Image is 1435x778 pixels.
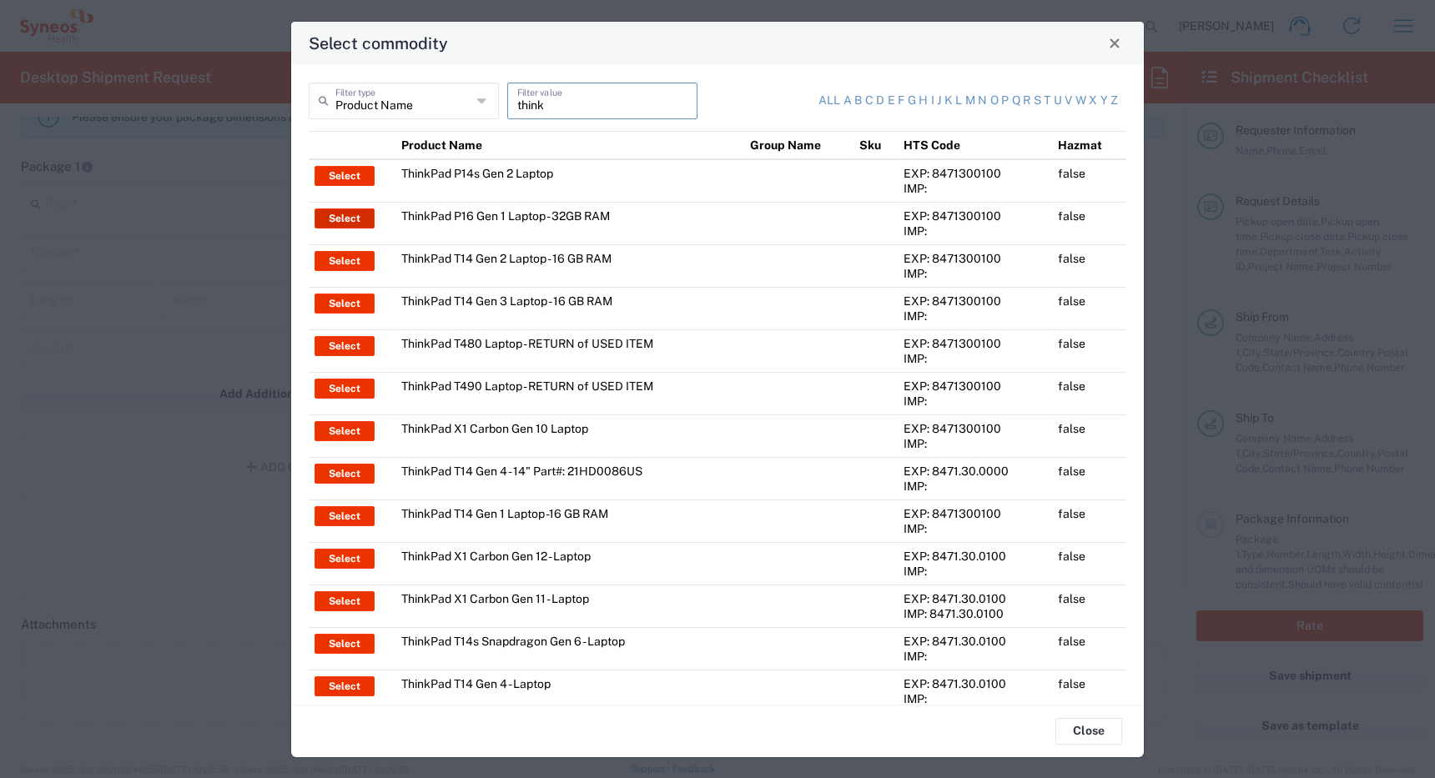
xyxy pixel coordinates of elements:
[395,287,744,329] td: ThinkPad T14 Gen 3 Laptop - 16 GB RAM
[965,93,975,109] a: m
[1052,159,1126,203] td: false
[1100,93,1108,109] a: y
[955,93,962,109] a: l
[395,585,744,627] td: ThinkPad X1 Carbon Gen 11 - Laptop
[315,506,375,526] button: Select
[1023,93,1030,109] a: r
[904,549,1046,564] div: EXP: 8471.30.0100
[1052,414,1126,457] td: false
[1052,131,1126,159] th: Hazmat
[904,394,1046,409] div: IMP:
[1052,202,1126,244] td: false
[919,93,928,109] a: h
[395,329,744,372] td: ThinkPad T480 Laptop - RETURN of USED ITEM
[315,464,375,484] button: Select
[1001,93,1009,109] a: p
[1052,585,1126,627] td: false
[1034,93,1041,109] a: s
[1052,372,1126,414] td: false
[1052,329,1126,372] td: false
[904,464,1046,479] div: EXP: 8471.30.0000
[904,634,1046,649] div: EXP: 8471.30.0100
[315,166,375,186] button: Select
[395,202,744,244] td: ThinkPad P16 Gen 1 Laptop - 32GB RAM
[1052,542,1126,585] td: false
[395,159,744,203] td: ThinkPad P14s Gen 2 Laptop
[904,266,1046,281] div: IMP:
[904,691,1046,706] div: IMP:
[1075,93,1086,109] a: w
[904,208,1046,223] div: EXP: 8471300100
[904,251,1046,266] div: EXP: 8471300100
[853,131,898,159] th: Sku
[1052,244,1126,287] td: false
[1110,93,1118,109] a: z
[395,670,744,712] td: ThinkPad T14 Gen 4 - Laptop
[904,591,1046,606] div: EXP: 8471.30.0100
[865,93,874,109] a: c
[395,414,744,457] td: ThinkPad X1 Carbon Gen 10 Laptop
[1044,93,1050,109] a: t
[315,591,375,611] button: Select
[904,606,1046,621] div: IMP: 8471.30.0100
[1052,457,1126,499] td: false
[904,181,1046,196] div: IMP:
[904,421,1046,436] div: EXP: 8471300100
[395,244,744,287] td: ThinkPad T14 Gen 2 Laptop - 16 GB RAM
[888,93,895,109] a: e
[395,499,744,542] td: ThinkPad T14 Gen 1 Laptop -16 GB RAM
[315,251,375,271] button: Select
[1065,93,1072,109] a: v
[908,93,916,109] a: g
[1055,718,1122,745] button: Close
[937,93,941,109] a: j
[876,93,884,109] a: d
[1052,627,1126,670] td: false
[931,93,934,109] a: i
[395,457,744,499] td: ThinkPad T14 Gen 4 - 14" Part#: 21HD0086US
[1054,93,1062,109] a: u
[315,379,375,399] button: Select
[904,309,1046,324] div: IMP:
[854,93,862,109] a: b
[315,421,375,441] button: Select
[904,676,1046,691] div: EXP: 8471.30.0100
[395,627,744,670] td: ThinkPad T14s Snapdragon Gen 6 - Laptop
[898,93,904,109] a: f
[1103,32,1126,55] button: Close
[315,336,375,356] button: Select
[978,93,987,109] a: n
[315,634,375,654] button: Select
[843,93,852,109] a: a
[904,479,1046,494] div: IMP:
[944,93,953,109] a: k
[904,166,1046,181] div: EXP: 8471300100
[1052,287,1126,329] td: false
[904,436,1046,451] div: IMP:
[904,223,1046,238] div: IMP:
[395,131,744,159] th: Product Name
[1052,670,1126,712] td: false
[904,649,1046,664] div: IMP:
[904,506,1046,521] div: EXP: 8471300100
[1012,93,1020,109] a: q
[818,93,840,109] a: All
[904,379,1046,394] div: EXP: 8471300100
[309,131,1126,712] table: Select commodity
[904,521,1046,536] div: IMP:
[904,351,1046,366] div: IMP:
[395,542,744,585] td: ThinkPad X1 Carbon Gen 12 - Laptop
[904,564,1046,579] div: IMP:
[315,294,375,314] button: Select
[315,676,375,696] button: Select
[315,208,375,228] button: Select
[904,336,1046,351] div: EXP: 8471300100
[898,131,1052,159] th: HTS Code
[315,549,375,569] button: Select
[744,131,853,159] th: Group Name
[309,31,448,55] h4: Select commodity
[395,372,744,414] td: ThinkPad T490 Laptop - RETURN of USED ITEM
[1052,499,1126,542] td: false
[904,294,1046,309] div: EXP: 8471300100
[990,93,999,109] a: o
